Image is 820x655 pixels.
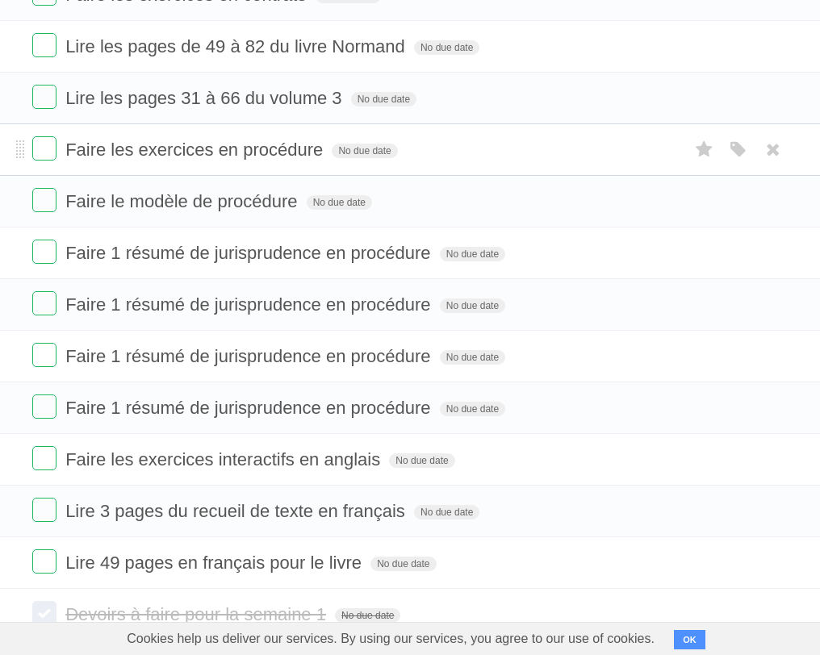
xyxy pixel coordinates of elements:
[65,88,345,108] span: Lire les pages 31 à 66 du volume 3
[440,298,505,313] span: No due date
[111,623,671,655] span: Cookies help us deliver our services. By using our services, you agree to our use of cookies.
[32,188,56,212] label: Done
[335,608,400,623] span: No due date
[674,630,705,649] button: OK
[307,195,372,210] span: No due date
[370,557,436,571] span: No due date
[65,191,301,211] span: Faire le modèle de procédure
[65,140,327,160] span: Faire les exercices en procédure
[32,291,56,315] label: Done
[32,498,56,522] label: Done
[351,92,416,106] span: No due date
[440,350,505,365] span: No due date
[65,346,434,366] span: Faire 1 résumé de jurisprudence en procédure
[65,36,409,56] span: Lire les pages de 49 à 82 du livre Normand
[65,604,330,624] span: Devoirs à faire pour la semaine 1
[414,505,479,519] span: No due date
[32,343,56,367] label: Done
[440,402,505,416] span: No due date
[32,85,56,109] label: Done
[65,449,384,469] span: Faire les exercices interactifs en anglais
[65,294,434,315] span: Faire 1 résumé de jurisprudence en procédure
[65,243,434,263] span: Faire 1 résumé de jurisprudence en procédure
[32,394,56,419] label: Done
[65,553,366,573] span: Lire 49 pages en français pour le livre
[440,247,505,261] span: No due date
[389,453,454,468] span: No due date
[32,240,56,264] label: Done
[332,144,397,158] span: No due date
[32,549,56,574] label: Done
[65,398,434,418] span: Faire 1 résumé de jurisprudence en procédure
[32,33,56,57] label: Done
[689,136,720,163] label: Star task
[32,446,56,470] label: Done
[65,501,409,521] span: Lire 3 pages du recueil de texte en français
[32,601,56,625] label: Done
[414,40,479,55] span: No due date
[32,136,56,161] label: Done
